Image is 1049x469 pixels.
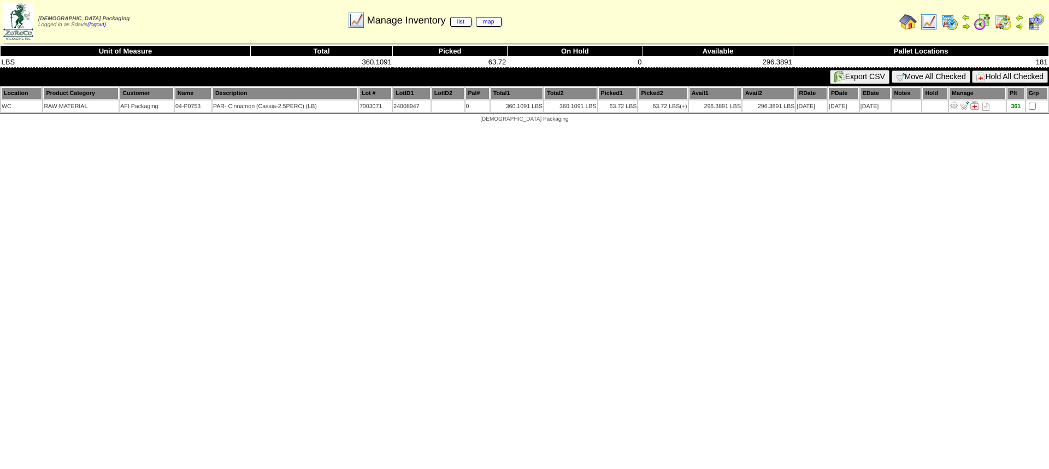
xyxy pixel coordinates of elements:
img: arrowright.gif [1015,22,1024,31]
th: Grp [1026,87,1048,99]
button: Move All Checked [892,70,970,83]
img: cart.gif [896,73,905,81]
th: Avail2 [742,87,795,99]
td: 63.72 [393,57,508,68]
td: 181 [793,57,1049,68]
td: 7003071 [359,100,392,112]
button: Export CSV [830,70,889,84]
td: 296.3891 LBS [689,100,741,112]
img: calendarprod.gif [941,13,958,31]
td: PAR- Cinnamon (Cassia-2.5PERC) (LB) [213,100,358,112]
th: EDate [860,87,891,99]
th: Picked1 [598,87,638,99]
th: Manage [949,87,1006,99]
td: 24008947 [393,100,431,112]
th: Product Category [43,87,119,99]
td: LBS [1,57,251,68]
a: list [450,17,472,27]
img: calendarcustomer.gif [1027,13,1045,31]
th: Name [175,87,211,99]
td: 296.3891 LBS [742,100,795,112]
img: calendarblend.gif [974,13,991,31]
th: Plt [1007,87,1025,99]
img: zoroco-logo-small.webp [3,3,33,40]
td: [DATE] [828,100,859,112]
td: 63.72 LBS [598,100,638,112]
img: Move [960,101,969,110]
th: Notes [892,87,922,99]
td: 360.1091 [251,57,393,68]
img: hold.gif [976,73,985,81]
div: (+) [680,103,687,110]
img: Manage Hold [970,101,979,110]
span: [DEMOGRAPHIC_DATA] Packaging [38,16,129,22]
td: 63.72 LBS [638,100,687,112]
th: On Hold [507,46,643,57]
img: line_graph.gif [920,13,938,31]
th: Total1 [491,87,543,99]
th: Description [213,87,358,99]
td: RAW MATERIAL [43,100,119,112]
th: Total [251,46,393,57]
th: Lot # [359,87,392,99]
th: LotID1 [393,87,431,99]
img: arrowleft.gif [962,13,970,22]
img: arrowleft.gif [1015,13,1024,22]
th: Pal# [465,87,490,99]
th: Avail1 [689,87,741,99]
td: WC [1,100,42,112]
span: Logged in as Sdavis [38,16,129,28]
img: Adjust [950,101,958,110]
td: 04-P0753 [175,100,211,112]
th: Picked2 [638,87,687,99]
span: Manage Inventory [367,15,502,26]
td: 360.1091 LBS [544,100,597,112]
a: (logout) [87,22,106,28]
td: 0 [507,57,643,68]
th: Location [1,87,42,99]
th: Hold [922,87,948,99]
img: arrowright.gif [962,22,970,31]
td: 296.3891 [643,57,793,68]
span: [DEMOGRAPHIC_DATA] Packaging [480,116,568,122]
img: excel.gif [834,72,845,82]
div: 361 [1007,103,1024,110]
td: AFI Packaging [120,100,174,112]
th: Available [643,46,793,57]
a: map [476,17,502,27]
td: [DATE] [860,100,891,112]
i: Note [982,103,989,111]
img: home.gif [899,13,917,31]
img: line_graph.gif [347,11,365,29]
td: 0 [465,100,490,112]
th: Total2 [544,87,597,99]
th: RDate [796,87,827,99]
img: calendarinout.gif [994,13,1012,31]
td: [DATE] [796,100,827,112]
td: 360.1091 LBS [491,100,543,112]
th: Pallet Locations [793,46,1049,57]
th: Picked [393,46,508,57]
th: PDate [828,87,859,99]
th: LotID2 [432,87,464,99]
th: Customer [120,87,174,99]
button: Hold All Checked [972,70,1048,83]
th: Unit of Measure [1,46,251,57]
